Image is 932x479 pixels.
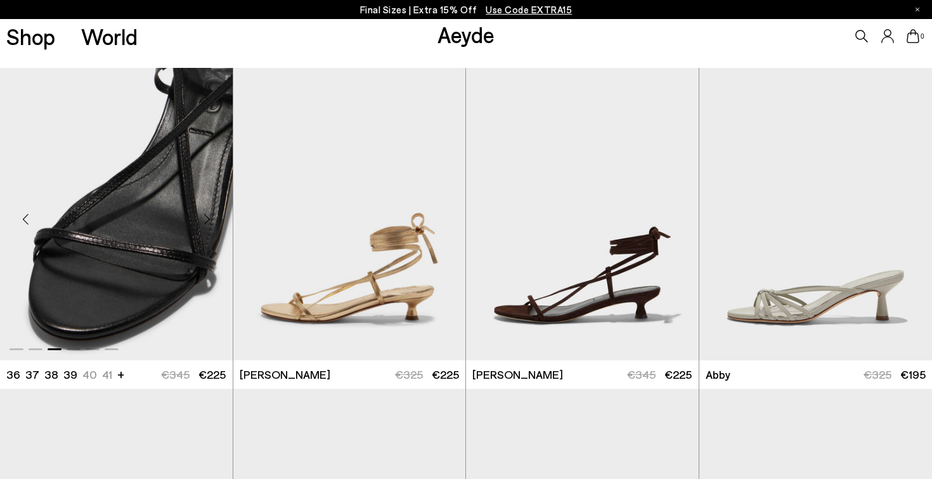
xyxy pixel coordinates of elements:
[233,68,466,360] img: Paige Leather Kitten-Heel Sandals
[81,25,138,48] a: World
[233,68,466,360] div: 1 / 6
[919,33,926,40] span: 0
[472,367,563,383] span: [PERSON_NAME]
[63,367,77,383] li: 39
[117,365,124,383] li: +
[233,360,466,389] a: [PERSON_NAME] €325 €225
[664,367,692,381] span: €225
[466,68,699,360] img: Paige Suede Kitten-Heel Sandals
[900,367,926,381] span: €195
[395,367,423,381] span: €325
[907,29,919,43] a: 0
[6,200,44,239] div: Previous slide
[240,367,330,383] span: [PERSON_NAME]
[6,25,55,48] a: Shop
[188,200,226,239] div: Next slide
[233,68,466,360] a: Next slide Previous slide
[432,367,459,381] span: €225
[627,367,656,381] span: €345
[360,2,573,18] p: Final Sizes | Extra 15% Off
[437,21,495,48] a: Aeyde
[25,367,39,383] li: 37
[6,367,108,383] ul: variant
[706,367,730,383] span: Abby
[486,4,572,15] span: Navigate to /collections/ss25-final-sizes
[198,367,226,381] span: €225
[161,367,190,381] span: €345
[44,367,58,383] li: 38
[6,367,20,383] li: 36
[466,360,699,389] a: [PERSON_NAME] €345 €225
[864,367,891,381] span: €325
